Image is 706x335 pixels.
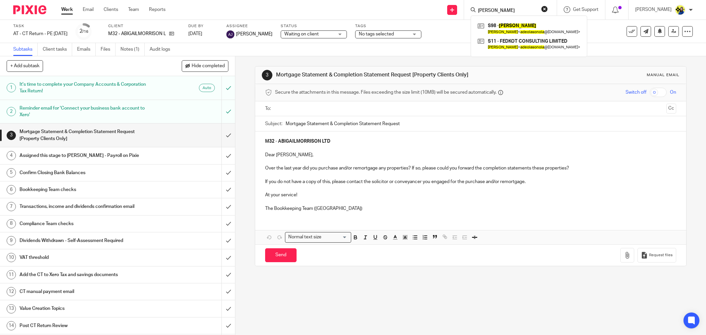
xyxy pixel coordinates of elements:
[675,5,685,15] img: Bobo-Starbridge%201.jpg
[666,104,676,114] button: Cc
[13,30,68,37] div: AT - CT Return - PE [DATE]
[541,6,548,12] button: Clear
[13,43,38,56] a: Subtasks
[20,185,150,195] h1: Bookkeeping Team checks
[275,89,496,96] span: Secure the attachments in this message. Files exceeding the size limit (10MB) will be secured aut...
[7,236,16,245] div: 9
[108,30,166,37] p: M32 - ABIGAILMORRISON LTD
[7,185,16,194] div: 6
[82,30,88,33] small: /16
[182,60,228,72] button: Hide completed
[7,270,16,279] div: 11
[13,24,68,29] label: Task
[43,43,72,56] a: Client tasks
[355,24,421,29] label: Tags
[101,43,116,56] a: Files
[150,43,175,56] a: Audit logs
[626,89,646,96] span: Switch off
[104,6,118,13] a: Clients
[287,234,323,241] span: Normal text size
[20,151,150,161] h1: Assigned this stage to [PERSON_NAME] - Payroll on Pixie
[7,287,16,296] div: 12
[20,103,150,120] h1: Reminder email for 'Connect your business bank account to Xero'
[649,253,673,258] span: Request files
[7,151,16,160] div: 4
[83,6,94,13] a: Email
[188,24,218,29] label: Due by
[108,24,180,29] label: Client
[199,84,215,92] div: Auto
[359,32,394,36] span: No tags selected
[7,304,16,313] div: 13
[7,83,16,92] div: 1
[265,139,330,144] strong: M32 - ABIGAILMORRISON LTD
[573,7,598,12] span: Get Support
[7,219,16,228] div: 8
[7,321,16,330] div: 14
[77,43,96,56] a: Emails
[79,27,88,35] div: 2
[7,202,16,211] div: 7
[13,30,68,37] div: AT - CT Return - PE 31-08-2025
[265,248,297,263] input: Send
[281,24,347,29] label: Status
[670,89,676,96] span: On
[226,30,234,38] img: svg%3E
[188,31,202,36] span: [DATE]
[265,105,272,112] label: To:
[20,270,150,280] h1: Add the CT to Xero Tax and savings documents
[120,43,145,56] a: Notes (1)
[20,253,150,263] h1: VAT threshold
[637,248,676,263] button: Request files
[477,8,537,14] input: Search
[7,107,16,116] div: 2
[323,234,347,241] input: Search for option
[20,304,150,313] h1: Value Creation Topics
[20,79,150,96] h1: It's time to complete your Company Accounts & Corporation Tax Return!
[262,70,272,80] div: 3
[635,6,672,13] p: [PERSON_NAME]
[7,60,43,72] button: + Add subtask
[265,165,676,171] p: Over the last year did you purchase and/or remortgage any properties? If so, please could you for...
[265,152,676,158] p: Dear [PERSON_NAME],
[7,168,16,177] div: 5
[61,6,73,13] a: Work
[149,6,165,13] a: Reports
[20,287,150,297] h1: CT manual payment email
[265,178,676,185] p: If you do not have a copy of this, please contact the solicitor or conveyancer you engaged for th...
[284,32,319,36] span: Waiting on client
[7,131,16,140] div: 3
[13,5,46,14] img: Pixie
[20,202,150,212] h1: Transactions, income and dividends confirmation email
[265,192,676,198] p: At your service!
[192,64,225,69] span: Hide completed
[285,232,351,242] div: Search for option
[265,205,676,212] p: The Bookkeeping Team ([GEOGRAPHIC_DATA])
[20,236,150,246] h1: Dividends Withdrawn - Self-Assessment Required
[226,24,272,29] label: Assignee
[7,253,16,262] div: 10
[236,31,272,37] span: [PERSON_NAME]
[276,72,485,78] h1: Mortgage Statement & Completion Statement Request [Property Clients Only]
[265,120,282,127] label: Subject:
[647,72,680,78] div: Manual email
[20,219,150,229] h1: Compliance Team checks
[20,168,150,178] h1: Confirm Closing Bank Balances
[128,6,139,13] a: Team
[20,321,150,331] h1: Post CT Return Review
[20,127,150,144] h1: Mortgage Statement & Completion Statement Request [Property Clients Only]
